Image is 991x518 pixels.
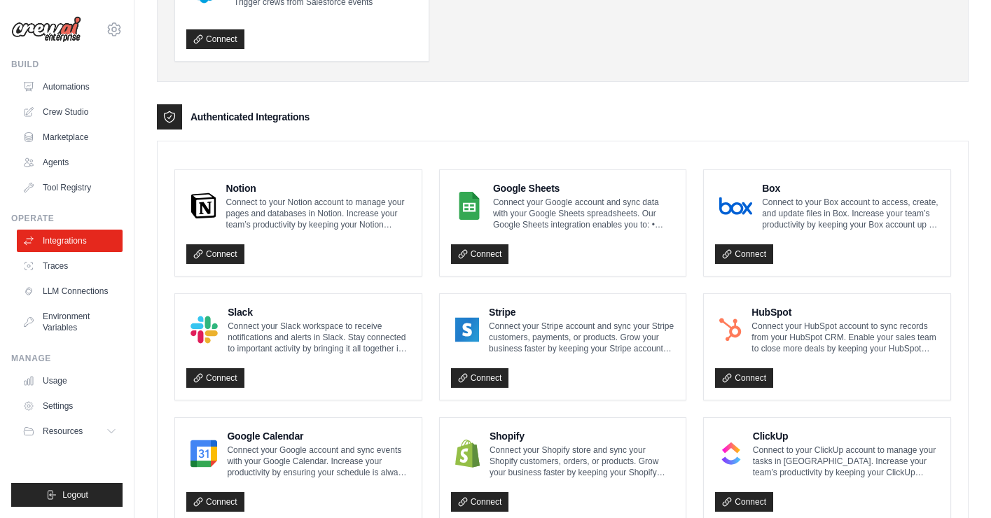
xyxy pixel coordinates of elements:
[186,244,244,264] a: Connect
[762,181,939,195] h4: Box
[489,321,674,354] p: Connect your Stripe account and sync your Stripe customers, payments, or products. Grow your busi...
[451,368,509,388] a: Connect
[17,420,123,442] button: Resources
[715,492,773,512] a: Connect
[751,321,939,354] p: Connect your HubSpot account to sync records from your HubSpot CRM. Enable your sales team to clo...
[17,280,123,302] a: LLM Connections
[11,59,123,70] div: Build
[62,489,88,500] span: Logout
[455,440,480,468] img: Shopify Logo
[186,368,244,388] a: Connect
[493,197,674,230] p: Connect your Google account and sync data with your Google Sheets spreadsheets. Our Google Sheets...
[190,440,217,468] img: Google Calendar Logo
[719,440,742,468] img: ClickUp Logo
[490,429,674,443] h4: Shopify
[719,316,742,344] img: HubSpot Logo
[17,101,123,123] a: Crew Studio
[190,110,310,124] h3: Authenticated Integrations
[228,321,410,354] p: Connect your Slack workspace to receive notifications and alerts in Slack. Stay connected to impo...
[186,492,244,512] a: Connect
[11,483,123,507] button: Logout
[17,395,123,417] a: Settings
[186,29,244,49] a: Connect
[455,316,479,344] img: Stripe Logo
[228,305,410,319] h4: Slack
[17,370,123,392] a: Usage
[455,192,483,220] img: Google Sheets Logo
[11,353,123,364] div: Manage
[11,213,123,224] div: Operate
[451,244,509,264] a: Connect
[226,197,410,230] p: Connect to your Notion account to manage your pages and databases in Notion. Increase your team’s...
[715,244,773,264] a: Connect
[43,426,83,437] span: Resources
[227,429,410,443] h4: Google Calendar
[751,305,939,319] h4: HubSpot
[17,305,123,339] a: Environment Variables
[17,230,123,252] a: Integrations
[17,76,123,98] a: Automations
[17,255,123,277] a: Traces
[226,181,410,195] h4: Notion
[11,16,81,43] img: Logo
[17,151,123,174] a: Agents
[715,368,773,388] a: Connect
[762,197,939,230] p: Connect to your Box account to access, create, and update files in Box. Increase your team’s prod...
[190,316,218,344] img: Slack Logo
[753,444,939,478] p: Connect to your ClickUp account to manage your tasks in [GEOGRAPHIC_DATA]. Increase your team’s p...
[227,444,410,478] p: Connect your Google account and sync events with your Google Calendar. Increase your productivity...
[753,429,939,443] h4: ClickUp
[190,192,216,220] img: Notion Logo
[17,176,123,199] a: Tool Registry
[489,305,674,319] h4: Stripe
[719,192,752,220] img: Box Logo
[451,492,509,512] a: Connect
[490,444,674,478] p: Connect your Shopify store and sync your Shopify customers, orders, or products. Grow your busine...
[493,181,674,195] h4: Google Sheets
[17,126,123,148] a: Marketplace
